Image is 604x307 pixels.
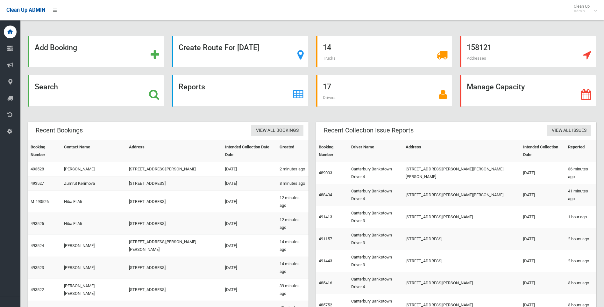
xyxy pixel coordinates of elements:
td: [PERSON_NAME] [PERSON_NAME] [61,279,126,301]
a: 158121 Addresses [460,36,596,67]
a: 14 Trucks [316,36,452,67]
td: 2 hours ago [565,250,596,272]
td: [PERSON_NAME] [61,235,126,257]
td: 1 hour ago [565,206,596,228]
span: Trucks [323,56,336,61]
td: [STREET_ADDRESS][PERSON_NAME][PERSON_NAME][PERSON_NAME] [403,162,521,184]
header: Recent Collection Issue Reports [316,124,421,137]
td: Canterbury Bankstown Driver 4 [349,184,403,206]
td: [DATE] [223,279,277,301]
a: Reports [172,75,308,107]
td: [STREET_ADDRESS][PERSON_NAME] [126,162,222,176]
td: 12 minutes ago [277,191,308,213]
a: 17 Drivers [316,75,452,107]
th: Driver Name [349,140,403,162]
strong: 14 [323,43,331,52]
td: [STREET_ADDRESS] [403,228,521,250]
a: 491413 [319,214,332,219]
td: 41 minutes ago [565,184,596,206]
td: [STREET_ADDRESS] [126,279,222,301]
th: Booking Number [28,140,61,162]
a: 491157 [319,236,332,241]
td: Canterbury Bankstown Driver 3 [349,250,403,272]
th: Address [403,140,521,162]
span: Clean Up ADMIN [6,7,45,13]
a: M-493526 [31,199,49,204]
a: View All Bookings [251,125,303,137]
a: View All Issues [547,125,591,137]
td: 12 minutes ago [277,213,308,235]
td: [STREET_ADDRESS][PERSON_NAME] [403,272,521,294]
td: 2 hours ago [565,228,596,250]
a: 493524 [31,243,44,248]
td: [DATE] [223,257,277,279]
td: 2 minutes ago [277,162,308,176]
a: 493522 [31,287,44,292]
strong: Reports [179,82,205,91]
strong: Create Route For [DATE] [179,43,259,52]
strong: 17 [323,82,331,91]
strong: Manage Capacity [467,82,525,91]
td: [STREET_ADDRESS] [403,250,521,272]
span: Drivers [323,95,336,100]
th: Contact Name [61,140,126,162]
span: Clean Up [571,4,596,13]
a: Search [28,75,164,107]
a: 489033 [319,170,332,175]
strong: 158121 [467,43,492,52]
td: [DATE] [223,191,277,213]
a: 493523 [31,265,44,270]
th: Booking Number [316,140,349,162]
td: [DATE] [223,235,277,257]
td: [DATE] [521,228,565,250]
th: Created [277,140,308,162]
td: 14 minutes ago [277,257,308,279]
td: [DATE] [521,272,565,294]
td: [PERSON_NAME] [61,257,126,279]
td: 36 minutes ago [565,162,596,184]
a: 493528 [31,167,44,171]
td: 3 hours ago [565,272,596,294]
td: [STREET_ADDRESS][PERSON_NAME][PERSON_NAME] [403,184,521,206]
td: [STREET_ADDRESS] [126,176,222,191]
a: Add Booking [28,36,164,67]
span: Addresses [467,56,486,61]
td: [DATE] [521,250,565,272]
strong: Search [35,82,58,91]
td: [DATE] [521,184,565,206]
td: Hiba El Ali [61,213,126,235]
td: [STREET_ADDRESS] [126,191,222,213]
td: Canterbury Bankstown Driver 3 [349,228,403,250]
td: [STREET_ADDRESS] [126,213,222,235]
td: [PERSON_NAME] [61,162,126,176]
td: Hiba El Ali [61,191,126,213]
td: [DATE] [521,206,565,228]
td: Canterbury Bankstown Driver 4 [349,162,403,184]
td: Canterbury Bankstown Driver 4 [349,272,403,294]
td: 39 minutes ago [277,279,308,301]
th: Intended Collection Date [521,140,565,162]
td: [DATE] [223,162,277,176]
td: Canterbury Bankstown Driver 3 [349,206,403,228]
header: Recent Bookings [28,124,90,137]
td: [DATE] [223,213,277,235]
td: [DATE] [521,162,565,184]
a: Create Route For [DATE] [172,36,308,67]
a: Manage Capacity [460,75,596,107]
strong: Add Booking [35,43,77,52]
td: 14 minutes ago [277,235,308,257]
a: 491443 [319,258,332,263]
th: Reported [565,140,596,162]
a: 493525 [31,221,44,226]
a: 493527 [31,181,44,186]
a: 488404 [319,192,332,197]
small: Admin [574,9,590,13]
a: 485416 [319,281,332,285]
th: Intended Collection Date Date [223,140,277,162]
td: [STREET_ADDRESS][PERSON_NAME][PERSON_NAME] [126,235,222,257]
td: [DATE] [223,176,277,191]
td: [STREET_ADDRESS][PERSON_NAME] [403,206,521,228]
td: 8 minutes ago [277,176,308,191]
th: Address [126,140,222,162]
td: Zumrut Kerimova [61,176,126,191]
